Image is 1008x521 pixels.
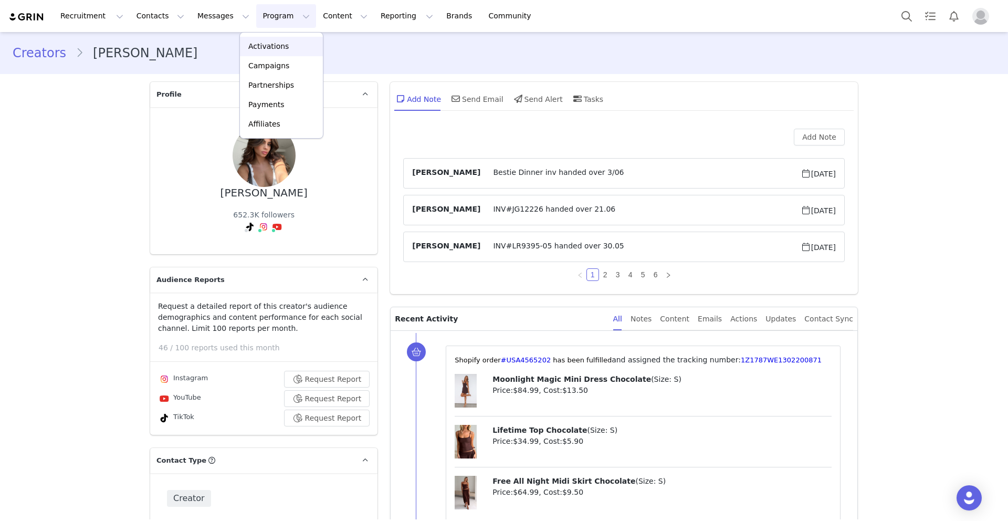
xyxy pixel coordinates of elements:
button: Request Report [284,390,370,407]
button: Notifications [942,4,965,28]
button: Request Report [284,410,370,426]
span: $34.99 [513,437,539,445]
p: Price: , Cost: [492,436,832,447]
button: Reporting [374,4,439,28]
p: Price: , Cost: [492,487,832,498]
p: Activations [248,41,289,52]
a: Tasks [919,4,942,28]
span: Size: S [654,375,679,383]
a: 2 [600,269,611,280]
li: 5 [637,268,649,281]
li: 1 [586,268,599,281]
div: Notes [631,307,652,331]
span: Lifetime Top Chocolate [492,426,587,434]
span: and assigned the tracking ⁨number⁩: [612,356,741,364]
span: ⁨Shopify⁩ order⁨ ⁩ has been fulfilled [455,356,612,364]
div: Content [660,307,689,331]
p: Campaigns [248,60,289,71]
button: Search [895,4,918,28]
div: Add Note [394,86,441,111]
span: Creator [167,490,211,507]
span: [DATE] [801,241,836,253]
span: [DATE] [801,204,836,216]
li: 4 [624,268,637,281]
p: 46 / 100 reports used this month [159,342,377,353]
img: instagram.svg [259,223,268,231]
span: [PERSON_NAME] [412,241,480,253]
div: TikTok [158,412,194,424]
p: Payments [248,99,285,110]
button: Contacts [130,4,191,28]
a: 6 [650,269,661,280]
div: [PERSON_NAME] [220,187,308,199]
span: Profile [156,89,182,100]
span: Free All Night Midi Skirt Chocolate [492,477,635,485]
button: Add Note [794,129,845,145]
div: All [613,307,622,331]
a: 3 [612,269,624,280]
div: Tasks [571,86,604,111]
div: Send Email [449,86,503,111]
a: Brands [440,4,481,28]
a: #USA4565202 [500,356,551,364]
img: instagram.svg [160,375,169,383]
span: $9.50 [562,488,583,496]
span: $5.90 [562,437,583,445]
div: 652.3K followers [233,210,295,221]
div: YouTube [158,392,201,405]
div: Updates [765,307,796,331]
li: 2 [599,268,612,281]
span: [PERSON_NAME] [412,204,480,216]
a: 4 [625,269,636,280]
p: Partnerships [248,80,294,91]
span: Size: S [590,426,615,434]
span: Contact Type [156,455,206,466]
a: 1 [587,269,598,280]
p: Request a detailed report of this creator's audience demographics and content performance for eac... [158,301,370,334]
li: 3 [612,268,624,281]
div: Send Alert [512,86,563,111]
a: 5 [637,269,649,280]
div: Open Intercom Messenger [957,485,982,510]
p: ( ) [492,476,832,487]
div: Instagram [158,373,208,385]
button: Request Report [284,371,370,388]
button: Messages [191,4,256,28]
span: Moonlight Magic Mini Dress Chocolate [492,375,651,383]
li: Previous Page [574,268,586,281]
p: ( ) [492,374,832,385]
p: Recent Activity [395,307,604,330]
span: $13.50 [562,386,588,394]
p: Affiliates [248,119,280,130]
p: ( ) [492,425,832,436]
span: INV#JG12226 handed over 21.06 [480,204,800,216]
img: placeholder-profile.jpg [972,8,989,25]
li: 6 [649,268,662,281]
span: [DATE] [801,167,836,180]
button: Recruitment [54,4,130,28]
a: Community [482,4,542,28]
i: icon: right [665,272,671,278]
span: Audience Reports [156,275,225,285]
span: $84.99 [513,386,539,394]
li: Next Page [662,268,675,281]
span: Bestie Dinner inv handed over 3/06 [480,167,800,180]
img: bdf654ea-0c0a-4981-b9a1-f9a3c07458bc.jpg [233,124,296,187]
button: Profile [966,8,1000,25]
i: icon: left [577,272,583,278]
span: Size: S [638,477,663,485]
div: Actions [730,307,757,331]
button: Content [317,4,374,28]
button: Program [256,4,316,28]
a: Creators [13,44,76,62]
div: Emails [698,307,722,331]
span: [PERSON_NAME] [412,167,480,180]
img: grin logo [8,12,45,22]
span: $64.99 [513,488,539,496]
div: Contact Sync [804,307,853,331]
p: Price: , Cost: [492,385,832,396]
a: 1Z1787WE1302200871 [741,356,822,364]
span: INV#LR9395-05 handed over 30.05 [480,241,800,253]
